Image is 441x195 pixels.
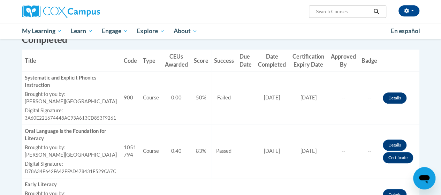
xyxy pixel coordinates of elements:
img: Cox Campus [22,5,100,18]
span: D78A34E642FA42EFAD478431E529CA7C [25,168,116,174]
th: Approved By [328,50,359,72]
div: Early Literacy [25,181,118,188]
span: En español [391,27,420,35]
th: Actions [380,50,419,72]
a: Learn [66,23,97,39]
span: [PERSON_NAME][GEOGRAPHIC_DATA] [25,98,117,104]
td: -- [359,72,380,125]
h2: Completed [22,33,419,46]
iframe: Button to launch messaging window [413,167,435,189]
td: -- [328,72,359,125]
button: Account Settings [398,5,419,16]
a: Certificate [383,152,413,163]
th: Due Date [237,50,255,72]
a: Cox Campus [22,5,147,18]
th: Title [22,50,121,72]
label: Digital Signature: [25,107,118,114]
td: 900 [121,72,140,125]
span: [DATE] [300,95,316,100]
td: Course [140,72,162,125]
a: Details button [383,140,406,151]
th: Code [121,50,140,72]
button: Search [371,7,381,16]
span: [PERSON_NAME][GEOGRAPHIC_DATA] [25,152,117,158]
span: My Learning [22,27,62,35]
td: Actions [380,125,419,178]
label: Digital Signature: [25,160,118,168]
th: Badge [359,50,380,72]
a: My Learning [17,23,67,39]
label: Brought to you by: [25,91,118,98]
td: 1051794 [121,125,140,178]
td: Course [140,125,162,178]
div: Oral Language is the Foundation for Literacy [25,128,118,142]
span: Explore [137,27,165,35]
td: -- [328,125,359,178]
a: Details button [383,92,406,104]
th: Type [140,50,162,72]
input: Search Courses [315,7,371,16]
td: Actions [380,72,419,125]
span: Engage [102,27,128,35]
span: [DATE] [300,148,316,154]
th: Success [211,50,237,72]
span: 50% [196,95,206,100]
span: 83% [196,148,206,154]
a: En español [386,24,425,38]
a: Explore [132,23,169,39]
div: Main menu [17,23,425,39]
td: Passed [211,125,237,178]
td: -- [359,125,380,178]
a: About [169,23,202,39]
span: Learn [71,27,93,35]
span: 3A60E221674448AC93A613CD853F9261 [25,115,116,121]
th: CEUs Awarded [162,50,191,72]
a: Engage [97,23,132,39]
label: Brought to you by: [25,144,118,151]
div: 0.00 [165,94,188,102]
div: 0.40 [165,148,188,155]
th: Certification Expiry Date [289,50,328,72]
span: About [174,27,197,35]
th: Date Completed [255,50,289,72]
th: Score [191,50,211,72]
td: Failed [211,72,237,125]
span: [DATE] [264,148,280,154]
span: [DATE] [264,95,280,100]
div: Systematic and Explicit Phonics Instruction [25,74,118,89]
